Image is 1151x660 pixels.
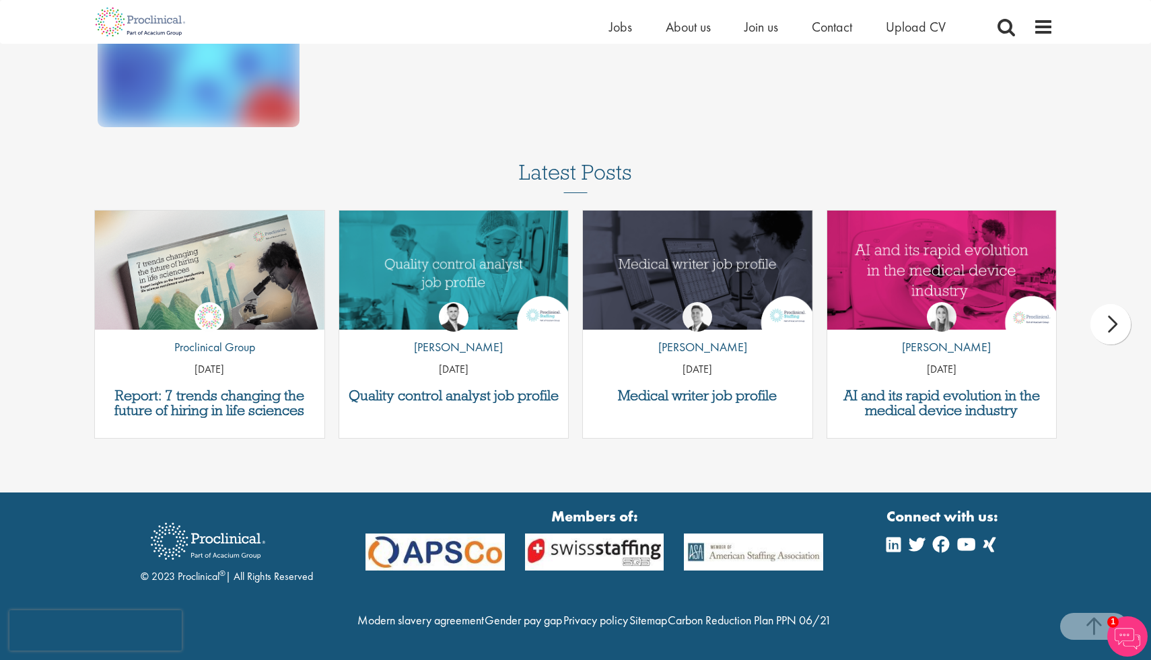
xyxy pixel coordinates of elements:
a: Upload CV [886,18,946,36]
a: Quality control analyst job profile [346,388,562,403]
p: [PERSON_NAME] [404,338,503,356]
span: 1 [1107,616,1119,628]
a: Link to a post [583,211,812,330]
div: © 2023 Proclinical | All Rights Reserved [141,513,313,585]
img: Proclinical: Life sciences hiring trends report 2025 [95,211,324,340]
a: Hannah Burke [PERSON_NAME] [892,302,991,363]
a: Proclinical Group Proclinical Group [164,302,255,363]
img: Hannah Burke [927,302,956,332]
img: quality control analyst job profile [339,211,569,330]
a: Gender pay gap [485,612,562,628]
img: Proclinical Recruitment [141,513,275,569]
p: [DATE] [827,362,1057,377]
a: Sitemap [629,612,667,628]
p: [PERSON_NAME] [892,338,991,356]
iframe: reCAPTCHA [9,610,182,651]
a: Privacy policy [563,612,628,628]
p: [DATE] [339,362,569,377]
img: Joshua Godden [439,302,468,332]
a: Carbon Reduction Plan PPN 06/21 [668,612,831,628]
a: George Watson [PERSON_NAME] [648,302,747,363]
a: AI and its rapid evolution in the medical device industry [834,388,1050,418]
p: [DATE] [95,362,324,377]
a: Medical writer job profile [590,388,806,403]
img: George Watson [683,302,712,332]
p: [DATE] [583,362,812,377]
img: Medical writer job profile [583,211,812,330]
img: APSCo [674,534,833,571]
a: Joshua Godden [PERSON_NAME] [404,302,503,363]
p: Proclinical Group [164,338,255,356]
img: Chatbot [1107,616,1148,657]
a: About us [666,18,711,36]
h3: Latest Posts [519,161,632,193]
strong: Members of: [365,506,823,527]
p: [PERSON_NAME] [648,338,747,356]
a: Link to a post [339,211,569,330]
div: next [1090,304,1131,344]
sup: ® [219,568,225,579]
a: Report: 7 trends changing the future of hiring in life sciences [102,388,318,418]
img: APSCo [355,534,515,571]
strong: Connect with us: [886,506,1001,527]
a: Link to a post [95,211,324,330]
a: Modern slavery agreement [357,612,484,628]
a: Jobs [609,18,632,36]
a: Join us [744,18,778,36]
img: Proclinical Group [195,302,224,332]
img: AI and Its Impact on the Medical Device Industry | Proclinical [827,211,1057,330]
img: APSCo [515,534,674,571]
a: Contact [812,18,852,36]
a: Link to a post [827,211,1057,330]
